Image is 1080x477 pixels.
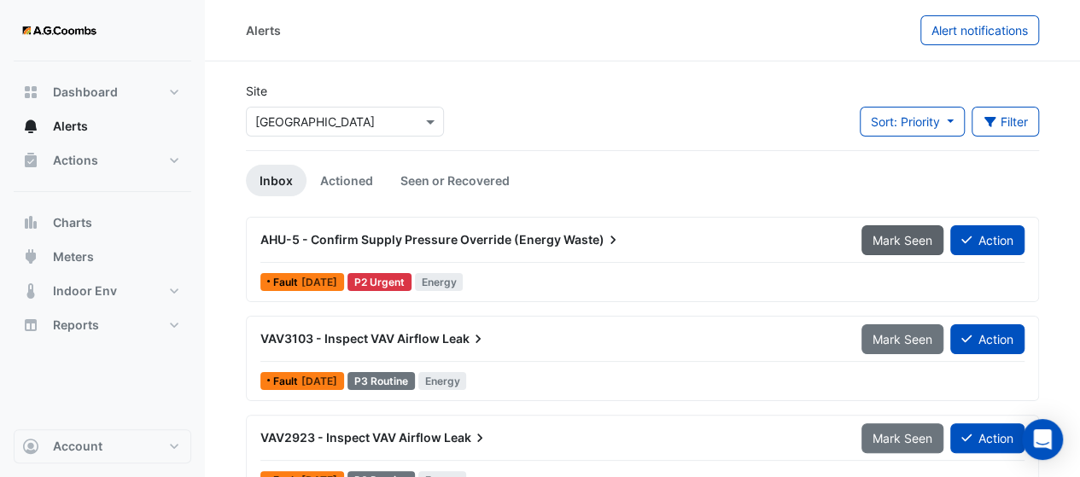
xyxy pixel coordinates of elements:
[260,232,561,247] span: AHU-5 - Confirm Supply Pressure Override (Energy
[22,118,39,135] app-icon: Alerts
[950,324,1025,354] button: Action
[22,214,39,231] app-icon: Charts
[415,273,464,291] span: Energy
[260,430,441,445] span: VAV2923 - Inspect VAV Airflow
[873,233,932,247] span: Mark Seen
[920,15,1039,45] button: Alert notifications
[53,84,118,101] span: Dashboard
[306,165,387,196] a: Actioned
[347,372,415,390] div: P3 Routine
[950,423,1025,453] button: Action
[246,21,281,39] div: Alerts
[861,324,943,354] button: Mark Seen
[861,225,943,255] button: Mark Seen
[273,376,301,387] span: Fault
[14,143,191,177] button: Actions
[53,248,94,265] span: Meters
[14,429,191,463] button: Account
[861,423,943,453] button: Mark Seen
[53,214,92,231] span: Charts
[14,240,191,274] button: Meters
[14,308,191,342] button: Reports
[14,206,191,240] button: Charts
[22,317,39,334] app-icon: Reports
[444,429,488,446] span: Leak
[22,152,39,169] app-icon: Actions
[53,438,102,455] span: Account
[14,109,191,143] button: Alerts
[873,332,932,346] span: Mark Seen
[347,273,412,291] div: P2 Urgent
[301,276,337,288] span: Mon 08-Sep-2025 15:46 AEST
[301,375,337,387] span: Fri 12-Sep-2025 18:16 AEST
[442,330,487,347] span: Leak
[387,165,523,196] a: Seen or Recovered
[950,225,1025,255] button: Action
[260,331,440,346] span: VAV3103 - Inspect VAV Airflow
[871,114,940,129] span: Sort: Priority
[22,84,39,101] app-icon: Dashboard
[972,107,1040,137] button: Filter
[53,317,99,334] span: Reports
[1022,419,1063,460] div: Open Intercom Messenger
[20,14,97,48] img: Company Logo
[14,75,191,109] button: Dashboard
[246,82,267,100] label: Site
[53,118,88,135] span: Alerts
[22,248,39,265] app-icon: Meters
[22,282,39,300] app-icon: Indoor Env
[14,274,191,308] button: Indoor Env
[273,277,301,288] span: Fault
[246,165,306,196] a: Inbox
[53,282,117,300] span: Indoor Env
[873,431,932,445] span: Mark Seen
[418,372,467,390] span: Energy
[563,231,622,248] span: Waste)
[53,152,98,169] span: Actions
[860,107,965,137] button: Sort: Priority
[931,23,1028,38] span: Alert notifications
